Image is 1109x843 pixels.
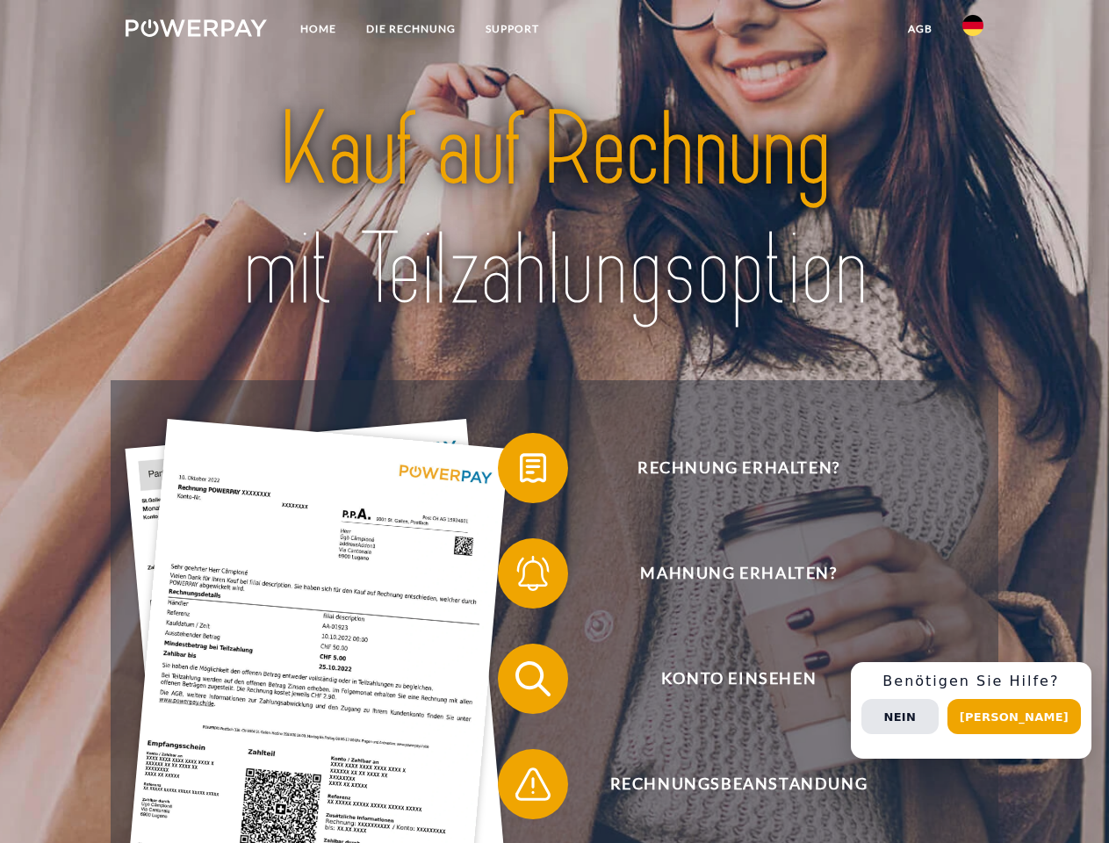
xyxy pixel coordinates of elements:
img: qb_bell.svg [511,551,555,595]
h3: Benötigen Sie Hilfe? [861,673,1081,690]
span: Rechnung erhalten? [523,433,954,503]
span: Konto einsehen [523,644,954,714]
img: de [962,15,983,36]
span: Rechnungsbeanstandung [523,749,954,819]
span: Mahnung erhalten? [523,538,954,609]
img: title-powerpay_de.svg [168,84,941,336]
button: Mahnung erhalten? [498,538,954,609]
a: DIE RECHNUNG [351,13,471,45]
button: [PERSON_NAME] [947,699,1081,734]
img: qb_bill.svg [511,446,555,490]
button: Konto einsehen [498,644,954,714]
div: Schnellhilfe [851,662,1091,759]
button: Nein [861,699,939,734]
img: logo-powerpay-white.svg [126,19,267,37]
button: Rechnungsbeanstandung [498,749,954,819]
a: Home [285,13,351,45]
img: qb_search.svg [511,657,555,701]
button: Rechnung erhalten? [498,433,954,503]
a: agb [893,13,947,45]
img: qb_warning.svg [511,762,555,806]
a: SUPPORT [471,13,554,45]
